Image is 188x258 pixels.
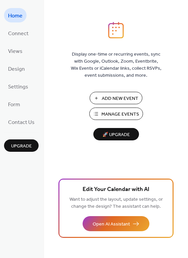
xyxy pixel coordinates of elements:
[11,143,32,150] span: Upgrade
[4,8,27,22] a: Home
[101,111,139,118] span: Manage Events
[8,46,22,57] span: Views
[69,195,163,211] span: Want to adjust the layout, update settings, or change the design? The assistant can help.
[93,221,130,228] span: Open AI Assistant
[4,61,29,76] a: Design
[8,28,29,39] span: Connect
[97,130,135,139] span: 🚀 Upgrade
[4,139,39,152] button: Upgrade
[8,64,25,74] span: Design
[93,128,139,140] button: 🚀 Upgrade
[83,216,149,231] button: Open AI Assistant
[4,44,27,58] a: Views
[83,185,149,194] span: Edit Your Calendar with AI
[71,51,161,79] span: Display one-time or recurring events, sync with Google, Outlook, Zoom, Eventbrite, Wix Events or ...
[4,97,24,111] a: Form
[8,11,22,21] span: Home
[4,26,33,40] a: Connect
[90,92,142,104] button: Add New Event
[8,82,28,92] span: Settings
[8,100,20,110] span: Form
[89,108,143,120] button: Manage Events
[108,22,124,39] img: logo_icon.svg
[4,79,32,93] a: Settings
[102,95,138,102] span: Add New Event
[8,117,35,128] span: Contact Us
[4,115,39,129] a: Contact Us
